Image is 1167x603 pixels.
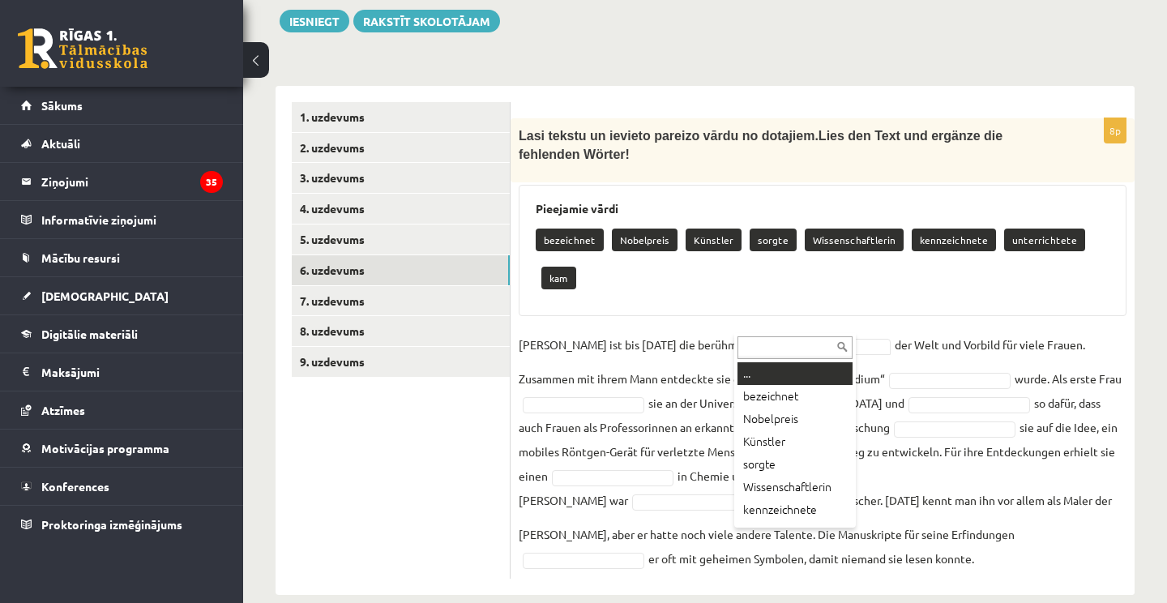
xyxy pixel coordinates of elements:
[737,453,853,476] div: sorgte
[737,476,853,498] div: Wissenschaftlerin
[737,430,853,453] div: Künstler
[737,385,853,408] div: bezeichnet
[737,521,853,544] div: unterrichtete
[737,498,853,521] div: kennzeichnete
[737,362,853,385] div: ...
[737,408,853,430] div: Nobelpreis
